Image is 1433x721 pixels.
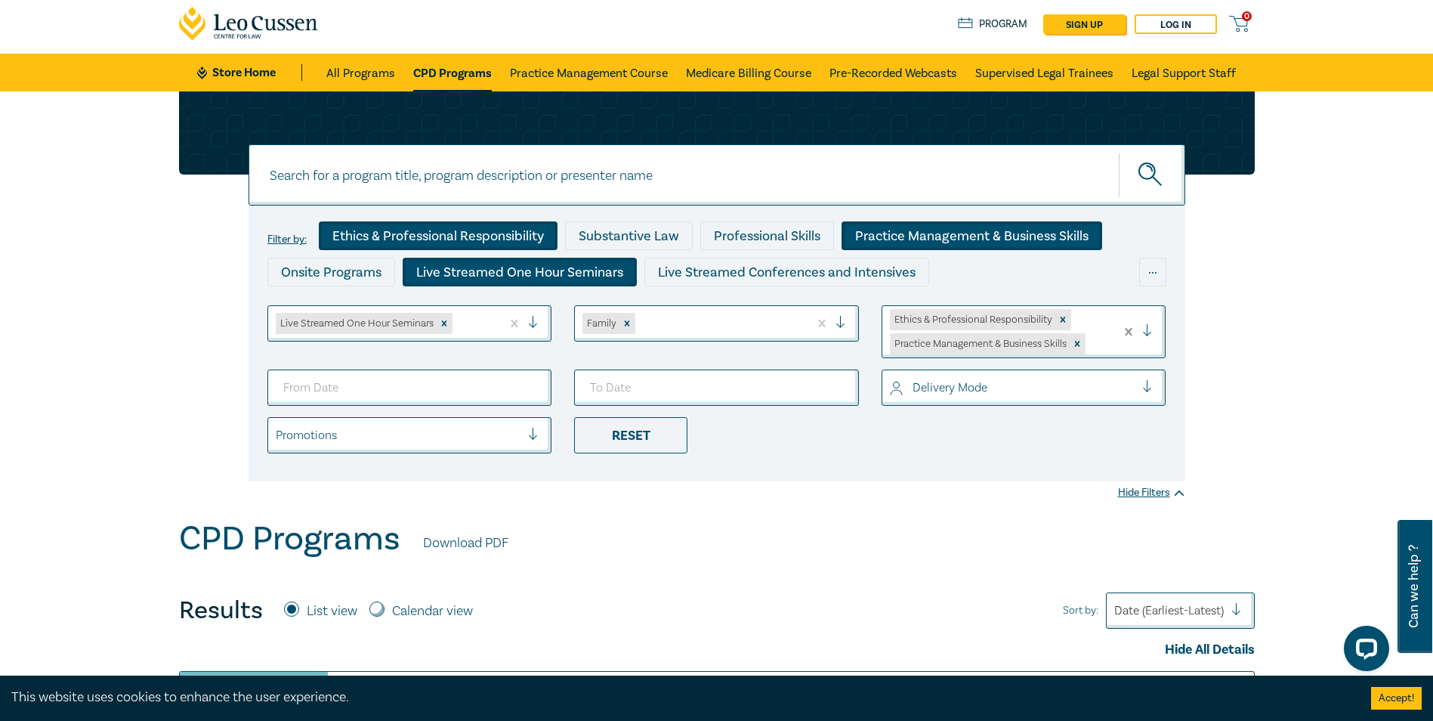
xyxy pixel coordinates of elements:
[423,534,508,553] a: Download PDF
[456,315,459,332] input: select
[413,54,492,91] a: CPD Programs
[869,294,1008,323] div: National Programs
[565,221,693,250] div: Substantive Law
[276,427,279,444] input: select
[179,519,400,559] h1: CPD Programs
[958,16,1028,32] a: Program
[249,144,1185,206] input: Search for a program title, program description or presenter name
[975,54,1113,91] a: Supervised Legal Trainees
[700,221,834,250] div: Professional Skills
[1407,529,1421,644] span: Can we help ?
[890,333,1069,354] div: Practice Management & Business Skills
[1063,602,1098,619] span: Sort by:
[1089,336,1092,352] input: select
[842,221,1102,250] div: Practice Management & Business Skills
[1242,11,1252,21] span: 0
[829,54,957,91] a: Pre-Recorded Webcasts
[514,294,688,323] div: Pre-Recorded Webcasts
[267,370,552,406] input: From Date
[890,309,1055,330] div: Ethics & Professional Responsibility
[1332,620,1395,683] iframe: LiveChat chat widget
[638,315,641,332] input: select
[696,294,861,323] div: 10 CPD Point Packages
[644,258,929,286] div: Live Streamed Conferences and Intensives
[392,602,473,621] label: Calendar view
[1114,602,1117,619] input: Sort by
[686,54,811,91] a: Medicare Billing Course
[582,313,619,334] div: Family
[179,596,263,626] h4: Results
[1371,687,1422,710] button: Accept cookies
[319,221,557,250] div: Ethics & Professional Responsibility
[510,54,668,91] a: Practice Management Course
[197,64,302,81] a: Store Home
[890,379,893,396] input: select
[1135,14,1217,34] a: Log in
[1132,54,1236,91] a: Legal Support Staff
[307,602,357,621] label: List view
[619,313,635,334] div: Remove Family
[326,54,395,91] a: All Programs
[1055,309,1071,330] div: Remove Ethics & Professional Responsibility
[179,640,1255,660] div: Hide All Details
[267,258,395,286] div: Onsite Programs
[267,294,507,323] div: Live Streamed Practical Workshops
[574,417,687,453] div: Reset
[276,313,436,334] div: Live Streamed One Hour Seminars
[574,370,859,406] input: To Date
[436,313,452,334] div: Remove Live Streamed One Hour Seminars
[11,688,1348,707] div: This website uses cookies to enhance the user experience.
[1139,258,1166,286] div: ...
[1069,333,1086,354] div: Remove Practice Management & Business Skills
[1118,485,1185,500] div: Hide Filters
[267,234,307,246] label: Filter by:
[1043,14,1126,34] a: sign up
[403,258,637,286] div: Live Streamed One Hour Seminars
